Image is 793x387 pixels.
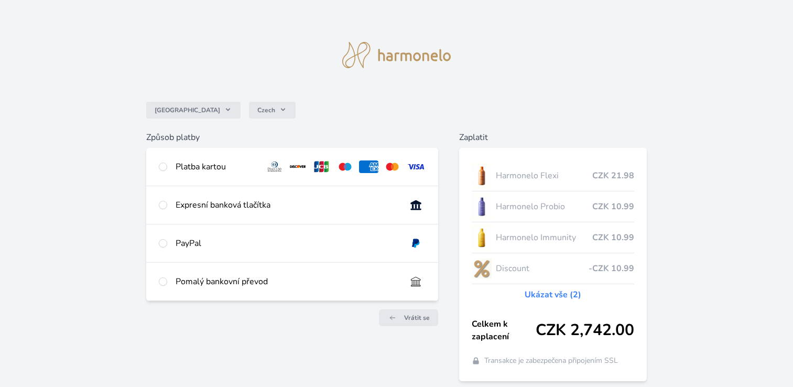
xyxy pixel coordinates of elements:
img: amex.svg [359,160,378,173]
button: Czech [249,102,296,119]
span: Transakce je zabezpečena připojením SSL [484,356,618,366]
span: Discount [496,262,589,275]
div: Platba kartou [176,160,257,173]
button: [GEOGRAPHIC_DATA] [146,102,241,119]
span: CZK 2,742.00 [536,321,634,340]
div: Expresní banková tlačítka [176,199,398,211]
span: Czech [257,106,275,114]
img: onlineBanking_CZ.svg [406,199,426,211]
span: Harmonelo Probio [496,200,592,213]
span: Vrátit se [404,314,430,322]
img: jcb.svg [312,160,331,173]
a: Ukázat vše (2) [525,288,581,301]
span: Harmonelo Flexi [496,169,592,182]
img: discover.svg [288,160,308,173]
img: bankTransfer_IBAN.svg [406,275,426,288]
span: CZK 10.99 [592,200,634,213]
span: CZK 10.99 [592,231,634,244]
img: CLEAN_PROBIO_se_stinem_x-lo.jpg [472,193,492,220]
img: logo.svg [342,42,451,68]
span: Celkem k zaplacení [472,318,536,343]
h6: Způsob platby [146,131,438,144]
span: Harmonelo Immunity [496,231,592,244]
img: visa.svg [406,160,426,173]
div: Pomalý bankovní převod [176,275,398,288]
img: discount-lo.png [472,255,492,282]
img: diners.svg [265,160,285,173]
span: -CZK 10.99 [589,262,634,275]
img: maestro.svg [335,160,355,173]
img: mc.svg [383,160,402,173]
img: CLEAN_FLEXI_se_stinem_x-hi_(1)-lo.jpg [472,163,492,189]
div: PayPal [176,237,398,250]
img: paypal.svg [406,237,426,250]
span: CZK 21.98 [592,169,634,182]
img: IMMUNITY_se_stinem_x-lo.jpg [472,224,492,251]
a: Vrátit se [379,309,438,326]
span: [GEOGRAPHIC_DATA] [155,106,220,114]
h6: Zaplatit [459,131,647,144]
